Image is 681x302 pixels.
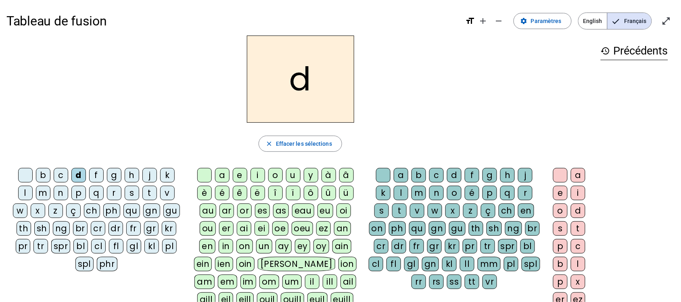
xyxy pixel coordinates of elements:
button: Augmenter la taille de la police [475,13,491,29]
div: vr [483,275,497,289]
div: e [553,186,568,200]
div: um [282,275,302,289]
div: kr [445,239,460,254]
div: en [518,203,534,218]
span: Français [608,13,652,29]
div: ein [194,257,212,271]
div: x [571,275,585,289]
div: ail [340,275,356,289]
div: em [218,275,237,289]
div: ç [481,203,495,218]
div: s [553,221,568,236]
div: v [160,186,175,200]
div: pr [463,239,477,254]
div: î [268,186,283,200]
div: f [465,168,479,182]
span: Paramètres [531,16,562,26]
div: rr [412,275,426,289]
div: as [273,203,289,218]
div: oin [236,257,255,271]
div: ain [332,239,351,254]
div: tr [33,239,48,254]
div: ï [286,186,301,200]
div: kl [442,257,457,271]
button: Entrer en plein écran [658,13,675,29]
div: br [73,221,88,236]
div: au [200,203,216,218]
mat-icon: close [265,140,273,147]
div: sh [34,221,50,236]
div: bl [520,239,535,254]
div: m [412,186,426,200]
div: h [500,168,515,182]
div: r [107,186,121,200]
div: d [447,168,462,182]
div: on [236,239,253,254]
div: q [500,186,515,200]
div: ill [323,275,337,289]
mat-icon: remove [494,16,504,26]
div: qu [409,221,426,236]
div: o [553,203,568,218]
div: t [571,221,585,236]
div: ç [66,203,81,218]
div: es [255,203,270,218]
div: gn [422,257,439,271]
div: ch [84,203,100,218]
div: tt [465,275,479,289]
div: u [286,168,301,182]
div: i [251,168,265,182]
div: oy [313,239,329,254]
div: gr [144,221,159,236]
div: j [518,168,533,182]
div: é [215,186,230,200]
div: ion [338,257,357,271]
div: ph [103,203,120,218]
mat-button-toggle-group: Language selection [578,13,652,29]
div: on [369,221,386,236]
div: e [233,168,247,182]
div: m [36,186,50,200]
div: k [376,186,391,200]
div: gn [143,203,160,218]
h3: Précédents [601,42,668,60]
div: y [304,168,318,182]
div: c [54,168,68,182]
div: kr [162,221,176,236]
div: p [553,239,568,254]
div: rs [429,275,444,289]
div: j [142,168,157,182]
div: l [18,186,33,200]
div: br [525,221,540,236]
mat-icon: open_in_full [662,16,671,26]
h1: Tableau de fusion [6,8,459,34]
div: spr [498,239,518,254]
div: spl [75,257,94,271]
div: ez [316,221,331,236]
div: l [394,186,408,200]
div: gl [127,239,141,254]
div: in [219,239,233,254]
div: en [199,239,215,254]
div: im [240,275,256,289]
div: il [305,275,320,289]
div: v [410,203,424,218]
div: c [571,239,585,254]
div: ng [505,221,522,236]
div: â [339,168,354,182]
div: ph [389,221,406,236]
div: fr [126,221,141,236]
div: pl [162,239,177,254]
div: gr [427,239,442,254]
div: s [125,186,139,200]
div: o [268,168,283,182]
div: ei [255,221,269,236]
div: z [48,203,63,218]
div: b [36,168,50,182]
div: un [256,239,272,254]
div: spl [522,257,540,271]
div: pr [16,239,30,254]
div: h [125,168,139,182]
div: c [429,168,444,182]
div: a [394,168,408,182]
